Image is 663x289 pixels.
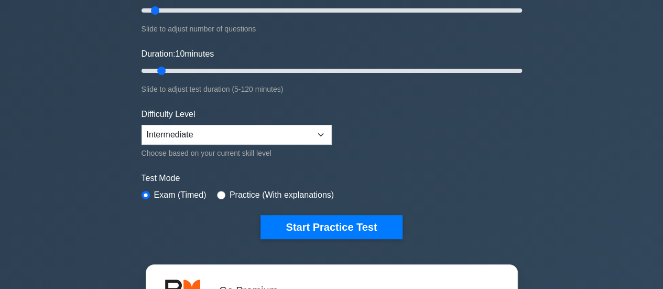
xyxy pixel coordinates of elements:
label: Duration: minutes [142,48,214,60]
button: Start Practice Test [260,215,402,239]
label: Test Mode [142,172,522,185]
span: 10 [175,49,184,58]
div: Choose based on your current skill level [142,147,332,159]
label: Practice (With explanations) [230,189,334,201]
label: Difficulty Level [142,108,195,121]
div: Slide to adjust test duration (5-120 minutes) [142,83,522,95]
div: Slide to adjust number of questions [142,23,522,35]
label: Exam (Timed) [154,189,206,201]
